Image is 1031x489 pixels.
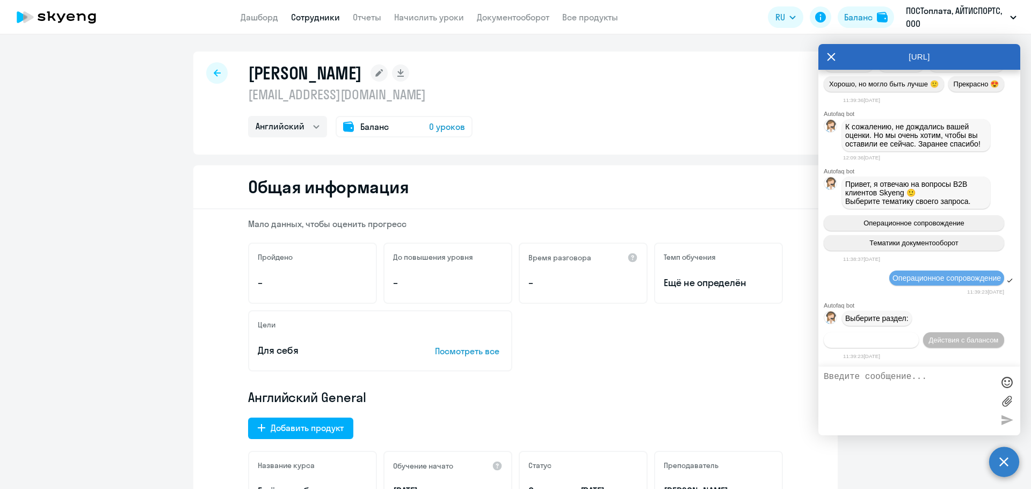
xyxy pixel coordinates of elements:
[923,332,1004,348] button: Действия с балансом
[562,12,618,23] a: Все продукты
[271,421,344,434] div: Добавить продукт
[830,336,913,344] span: Действия по сотрудникам
[393,276,503,290] p: –
[477,12,549,23] a: Документооборот
[435,345,503,357] p: Посмотреть все
[843,155,880,160] time: 12:09:36[DATE]
[824,120,838,135] img: bot avatar
[967,289,1004,295] time: 11:39:23[DATE]
[824,302,1020,309] div: Autofaq bot
[838,6,894,28] button: Балансbalance
[892,274,1001,282] span: Операционное сопровождение
[829,80,939,88] span: Хорошо, но могло быть лучше 🙂
[258,461,315,470] h5: Название курса
[824,111,1020,117] div: Autofaq bot
[845,314,909,323] span: Выберите раздел:
[664,461,718,470] h5: Преподаватель
[824,177,838,193] img: bot avatar
[824,168,1020,174] div: Autofaq bot
[768,6,803,28] button: RU
[258,252,293,262] h5: Пройдено
[241,12,278,23] a: Дашборд
[394,12,464,23] a: Начислить уроки
[258,276,367,290] p: –
[863,219,964,227] span: Операционное сопровождение
[360,120,389,133] span: Баланс
[824,332,919,348] button: Действия по сотрудникам
[528,253,591,262] h5: Время разговора
[845,122,981,148] span: К сожалению, не дождались вашей оценки. Но мы очень хотим, чтобы вы оставили ее сейчас. Заранее с...
[824,235,1004,251] button: Тематики документооборот
[291,12,340,23] a: Сотрудники
[393,461,453,471] h5: Обучение начато
[248,218,783,230] p: Мало данных, чтобы оценить прогресс
[258,344,402,357] p: Для себя
[248,86,473,103] p: [EMAIL_ADDRESS][DOMAIN_NAME]
[528,461,551,470] h5: Статус
[843,353,880,359] time: 11:39:23[DATE]
[393,252,473,262] h5: До повышения уровня
[824,215,1004,231] button: Операционное сопровождение
[845,180,971,206] span: Привет, я отвечаю на вопросы B2B клиентов Skyeng 🙂 Выберите тематику своего запроса.
[824,76,944,92] button: Хорошо, но могло быть лучше 🙂
[843,97,880,103] time: 11:39:36[DATE]
[664,276,773,290] span: Ещё не определён
[901,4,1022,30] button: ПОСТоплата, АЙТИСПОРТС, ООО
[844,11,873,24] div: Баланс
[353,12,381,23] a: Отчеты
[528,276,638,290] p: –
[429,120,465,133] span: 0 уроков
[824,311,838,327] img: bot avatar
[948,76,1004,92] button: Прекрасно 😍
[248,62,362,84] h1: [PERSON_NAME]
[258,320,275,330] h5: Цели
[843,256,880,262] time: 11:38:37[DATE]
[906,4,1006,30] p: ПОСТоплата, АЙТИСПОРТС, ООО
[999,393,1015,409] label: Лимит 10 файлов
[248,418,353,439] button: Добавить продукт
[248,389,366,406] span: Английский General
[775,11,785,24] span: RU
[664,252,716,262] h5: Темп обучения
[954,80,999,88] span: Прекрасно 😍
[248,176,409,198] h2: Общая информация
[869,239,959,247] span: Тематики документооборот
[877,12,888,23] img: balance
[928,336,998,344] span: Действия с балансом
